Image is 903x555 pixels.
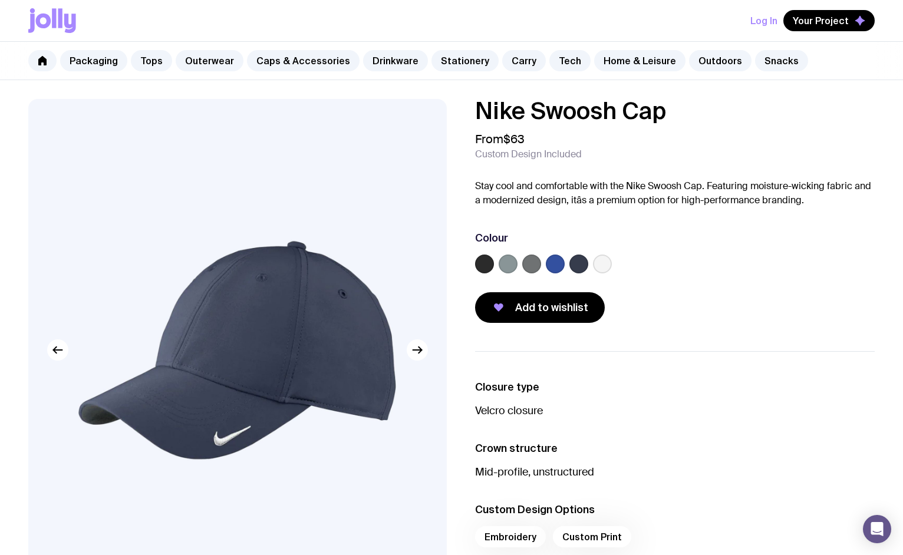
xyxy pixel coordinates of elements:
[431,50,499,71] a: Stationery
[755,50,808,71] a: Snacks
[502,50,546,71] a: Carry
[793,15,849,27] span: Your Project
[475,503,875,517] h3: Custom Design Options
[503,131,525,147] span: $63
[475,441,875,455] h3: Crown structure
[594,50,686,71] a: Home & Leisure
[60,50,127,71] a: Packaging
[475,380,875,394] h3: Closure type
[750,10,777,31] button: Log In
[363,50,428,71] a: Drinkware
[475,179,875,207] p: Stay cool and comfortable with the Nike Swoosh Cap. Featuring moisture-wicking fabric and a moder...
[475,132,525,146] span: From
[247,50,360,71] a: Caps & Accessories
[475,148,582,160] span: Custom Design Included
[176,50,243,71] a: Outerwear
[783,10,875,31] button: Your Project
[475,465,875,479] p: Mid-profile, unstructured
[475,292,605,323] button: Add to wishlist
[475,99,875,123] h1: Nike Swoosh Cap
[689,50,752,71] a: Outdoors
[475,231,508,245] h3: Colour
[475,404,875,418] p: Velcro closure
[549,50,591,71] a: Tech
[515,300,588,315] span: Add to wishlist
[131,50,172,71] a: Tops
[863,515,891,543] div: Open Intercom Messenger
